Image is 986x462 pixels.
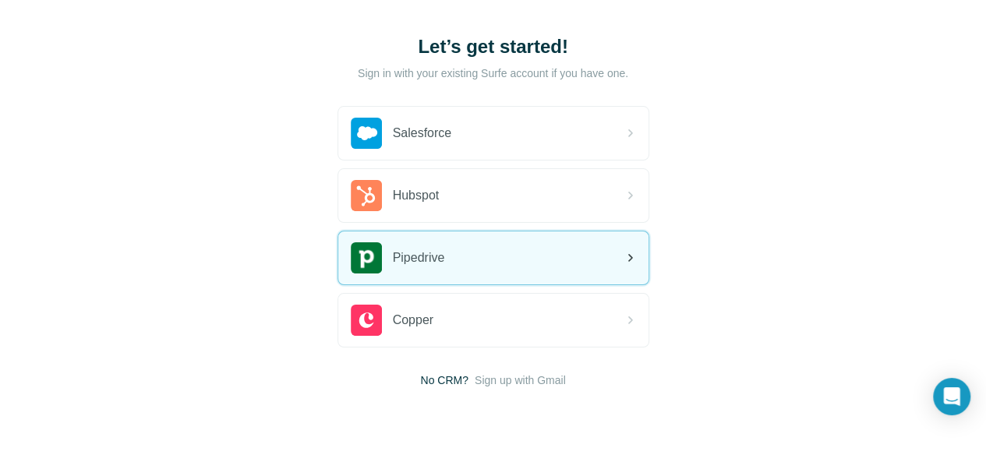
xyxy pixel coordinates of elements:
span: Salesforce [393,124,452,143]
img: copper's logo [351,305,382,336]
span: Pipedrive [393,249,445,267]
h1: Let’s get started! [338,34,649,59]
p: Sign in with your existing Surfe account if you have one. [358,65,628,81]
img: pipedrive's logo [351,242,382,273]
img: hubspot's logo [351,180,382,211]
span: Hubspot [393,186,440,205]
div: Open Intercom Messenger [933,378,970,415]
img: salesforce's logo [351,118,382,149]
button: Sign up with Gmail [475,372,566,388]
span: Copper [393,311,433,330]
span: No CRM? [420,372,468,388]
